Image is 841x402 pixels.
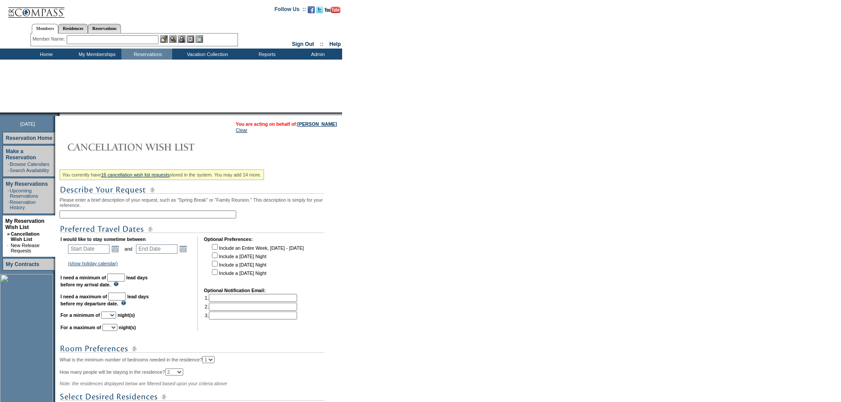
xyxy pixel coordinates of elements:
a: My Reservation Wish List [5,218,45,230]
a: Residences [58,24,88,33]
b: Optional Notification Email: [204,288,266,293]
b: For a minimum of [60,312,100,318]
img: View [169,35,177,43]
td: · [8,162,9,167]
a: New Release Requests [11,243,39,253]
a: Reservation History [10,199,36,210]
td: Include an Entire Week, [DATE] - [DATE] Include a [DATE] Night Include a [DATE] Night Include a [... [210,243,304,282]
span: You are acting on behalf of: [236,121,337,127]
td: and [123,243,134,255]
img: Subscribe to our YouTube Channel [324,7,340,13]
b: » [7,231,10,237]
img: Reservations [187,35,194,43]
td: Admin [291,49,342,60]
td: Vacation Collection [172,49,241,60]
a: Help [329,41,341,47]
a: Become our fan on Facebook [308,9,315,14]
img: Become our fan on Facebook [308,6,315,13]
span: :: [320,41,324,47]
a: Sign Out [292,41,314,47]
img: promoShadowLeftCorner.gif [57,113,60,116]
input: Date format: M/D/Y. Shortcut keys: [T] for Today. [UP] or [.] for Next Day. [DOWN] or [,] for Pre... [68,244,109,254]
span: [DATE] [20,121,35,127]
a: Search Availability [10,168,49,173]
a: Subscribe to our YouTube Channel [324,9,340,14]
a: Reservations [88,24,121,33]
b: For a maximum of [60,325,101,330]
a: Upcoming Reservations [10,188,38,199]
td: 2. [205,303,297,311]
b: lead days before my departure date. [60,294,149,306]
td: · [8,188,9,199]
a: Reservation Home [6,135,52,141]
a: Follow us on Twitter [316,9,323,14]
td: · [8,168,9,173]
input: Date format: M/D/Y. Shortcut keys: [T] for Today. [UP] or [.] for Next Day. [DOWN] or [,] for Pre... [136,244,177,254]
img: subTtlRoomPreferences.gif [60,343,324,354]
div: Member Name: [33,35,67,43]
b: I need a maximum of [60,294,107,299]
td: · [8,199,9,210]
span: Note: the residences displayed below are filtered based upon your criteria above [60,381,227,386]
img: questionMark_lightBlue.gif [121,301,126,305]
a: 16 cancellation wish list requests [101,172,170,177]
b: lead days before my arrival date. [60,275,148,287]
b: night(s) [119,325,136,330]
a: Open the calendar popup. [110,244,120,254]
td: Home [20,49,71,60]
img: Cancellation Wish List [60,138,236,156]
b: night(s) [117,312,135,318]
a: My Contracts [6,261,39,267]
a: Open the calendar popup. [178,244,188,254]
b: I would like to stay sometime between [60,237,146,242]
a: Clear [236,128,247,133]
div: You currently have stored in the system. You may add 14 more. [60,169,264,180]
img: Impersonate [178,35,185,43]
td: Follow Us :: [275,5,306,16]
a: Browse Calendars [10,162,49,167]
td: My Memberships [71,49,121,60]
img: b_calculator.gif [196,35,203,43]
td: Reports [241,49,291,60]
a: Cancellation Wish List [11,231,39,242]
a: My Reservations [6,181,48,187]
a: [PERSON_NAME] [298,121,337,127]
img: blank.gif [60,113,60,116]
a: Make a Reservation [6,148,36,161]
img: b_edit.gif [160,35,168,43]
td: 1. [205,294,297,302]
img: Follow us on Twitter [316,6,323,13]
b: Optional Preferences: [204,237,253,242]
a: (show holiday calendar) [68,261,118,266]
td: 3. [205,312,297,319]
b: I need a minimum of [60,275,106,280]
img: questionMark_lightBlue.gif [113,282,119,286]
td: Reservations [121,49,172,60]
a: Members [32,24,59,34]
td: · [7,243,10,253]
